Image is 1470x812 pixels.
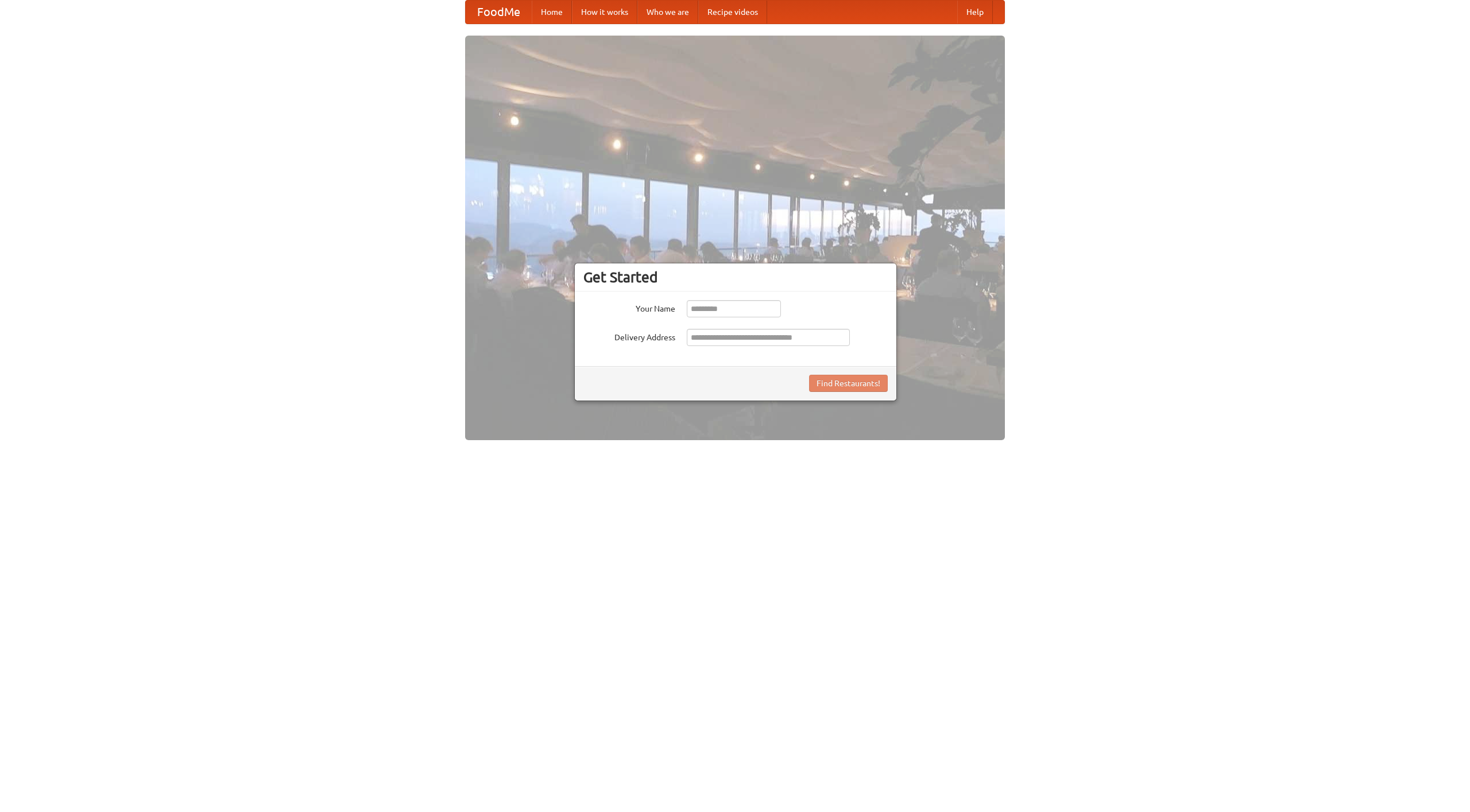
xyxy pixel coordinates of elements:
a: How it works [572,1,637,24]
a: Help [957,1,993,24]
a: Home [532,1,572,24]
a: Who we are [637,1,698,24]
a: FoodMe [466,1,532,24]
label: Delivery Address [583,329,675,343]
button: Find Restaurants! [809,375,888,392]
label: Your Name [583,300,675,314]
a: Recipe videos [698,1,767,24]
h3: Get Started [583,269,888,286]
